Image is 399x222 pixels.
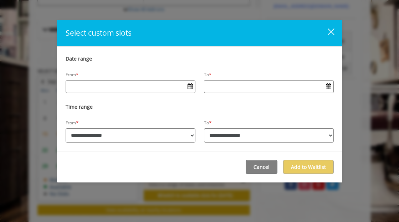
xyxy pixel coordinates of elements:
[283,160,334,174] button: Add to Waitlist
[66,55,334,62] p: Date range
[186,81,195,93] button: Open Calendar
[66,120,76,126] label: From
[66,72,79,78] label: From
[204,120,209,126] label: To
[66,28,132,38] span: Select custom slots
[324,81,333,93] button: Open Calendar
[204,72,212,78] label: To
[319,28,334,38] button: close dialog
[246,160,277,174] button: Cancel
[204,81,333,92] input: Date input field
[66,81,195,92] input: Date input field
[66,103,334,110] p: Time range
